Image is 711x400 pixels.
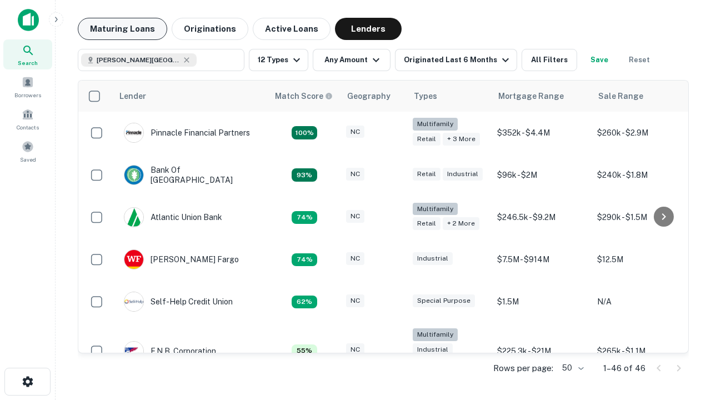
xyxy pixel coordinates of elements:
span: Borrowers [14,91,41,99]
img: picture [124,166,143,184]
div: Matching Properties: 15, hasApolloMatch: undefined [292,168,317,182]
td: $1.5M [492,281,592,323]
span: Saved [20,155,36,164]
div: Multifamily [413,203,458,216]
div: Industrial [413,252,453,265]
p: Rows per page: [493,362,553,375]
td: $290k - $1.5M [592,196,692,238]
img: picture [124,342,143,361]
div: Lender [119,89,146,103]
img: picture [124,292,143,311]
th: Types [407,81,492,112]
div: Matching Properties: 12, hasApolloMatch: undefined [292,211,317,224]
div: F.n.b. Corporation [124,341,216,361]
button: Originated Last 6 Months [395,49,517,71]
div: Sale Range [598,89,643,103]
th: Capitalize uses an advanced AI algorithm to match your search with the best lender. The match sco... [268,81,341,112]
th: Mortgage Range [492,81,592,112]
button: Lenders [335,18,402,40]
td: $225.3k - $21M [492,323,592,379]
div: NC [346,126,364,138]
button: Any Amount [313,49,390,71]
h6: Match Score [275,90,331,102]
div: Matching Properties: 29, hasApolloMatch: undefined [292,126,317,139]
div: Matching Properties: 10, hasApolloMatch: undefined [292,296,317,309]
div: + 3 more [443,133,480,146]
div: NC [346,343,364,356]
img: picture [124,208,143,227]
div: Mortgage Range [498,89,564,103]
div: Industrial [443,168,483,181]
td: $7.5M - $914M [492,238,592,281]
button: Active Loans [253,18,331,40]
span: Search [18,58,38,67]
td: $96k - $2M [492,154,592,196]
td: $352k - $4.4M [492,112,592,154]
div: NC [346,294,364,307]
td: $265k - $1.1M [592,323,692,379]
div: Multifamily [413,328,458,341]
div: Retail [413,217,440,230]
div: Pinnacle Financial Partners [124,123,250,143]
td: $246.5k - $9.2M [492,196,592,238]
div: Atlantic Union Bank [124,207,222,227]
td: $12.5M [592,238,692,281]
button: 12 Types [249,49,308,71]
a: Search [3,39,52,69]
th: Geography [341,81,407,112]
div: 50 [558,360,585,376]
td: N/A [592,281,692,323]
button: Originations [172,18,248,40]
div: Capitalize uses an advanced AI algorithm to match your search with the best lender. The match sco... [275,90,333,102]
div: Matching Properties: 12, hasApolloMatch: undefined [292,253,317,267]
div: Self-help Credit Union [124,292,233,312]
div: Special Purpose [413,294,475,307]
div: Types [414,89,437,103]
div: Matching Properties: 9, hasApolloMatch: undefined [292,344,317,358]
div: [PERSON_NAME] Fargo [124,249,239,269]
a: Contacts [3,104,52,134]
div: Bank Of [GEOGRAPHIC_DATA] [124,165,257,185]
th: Sale Range [592,81,692,112]
div: NC [346,252,364,265]
a: Saved [3,136,52,166]
iframe: Chat Widget [655,276,711,329]
span: [PERSON_NAME][GEOGRAPHIC_DATA], [GEOGRAPHIC_DATA] [97,55,180,65]
button: Reset [622,49,657,71]
td: $240k - $1.8M [592,154,692,196]
img: capitalize-icon.png [18,9,39,31]
button: All Filters [522,49,577,71]
img: picture [124,250,143,269]
td: $260k - $2.9M [592,112,692,154]
div: NC [346,210,364,223]
div: Geography [347,89,390,103]
p: 1–46 of 46 [603,362,645,375]
div: + 2 more [443,217,479,230]
a: Borrowers [3,72,52,102]
div: Multifamily [413,118,458,131]
div: Retail [413,133,440,146]
button: Save your search to get updates of matches that match your search criteria. [582,49,617,71]
button: Maturing Loans [78,18,167,40]
span: Contacts [17,123,39,132]
img: picture [124,123,143,142]
th: Lender [113,81,268,112]
div: Industrial [413,343,453,356]
div: Originated Last 6 Months [404,53,512,67]
div: NC [346,168,364,181]
div: Retail [413,168,440,181]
